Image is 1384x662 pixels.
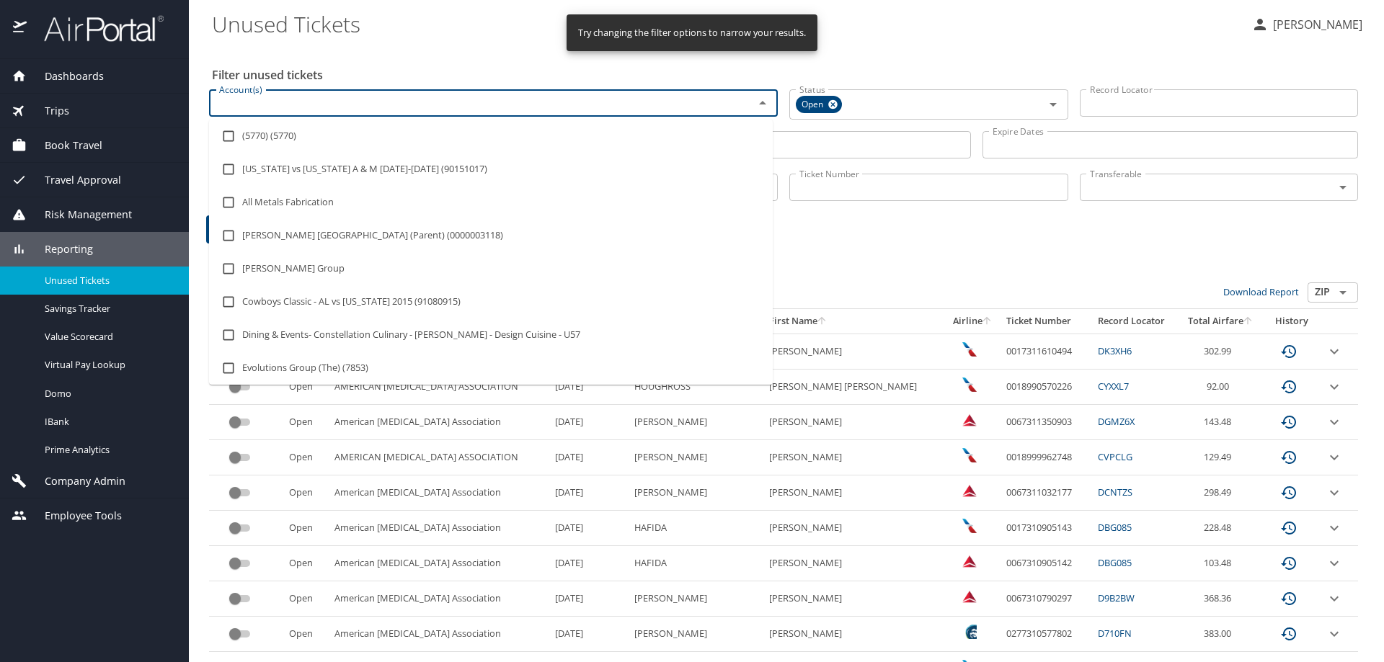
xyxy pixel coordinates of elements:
[763,581,945,617] td: [PERSON_NAME]
[1001,546,1091,581] td: 0067310905142
[549,617,629,652] td: [DATE]
[549,546,629,581] td: [DATE]
[763,405,945,440] td: [PERSON_NAME]
[1179,511,1264,546] td: 228.48
[1098,556,1132,569] a: DBG085
[1179,309,1264,334] th: Total Airfare
[1179,581,1264,617] td: 368.36
[763,475,945,511] td: [PERSON_NAME]
[283,440,329,475] td: Open
[1179,334,1264,369] td: 302.99
[1092,309,1179,334] th: Record Locator
[1243,317,1254,326] button: sort
[1098,521,1132,534] a: DBG085
[1098,591,1135,604] a: D9B2BW
[27,207,132,223] span: Risk Management
[962,589,977,604] img: Delta Airlines
[27,241,93,257] span: Reporting
[1263,309,1320,334] th: History
[549,581,629,617] td: [DATE]
[28,14,164,43] img: airportal-logo.png
[629,581,763,617] td: [PERSON_NAME]
[629,405,763,440] td: [PERSON_NAME]
[1326,519,1343,537] button: expand row
[283,617,329,652] td: Open
[629,617,763,652] td: [PERSON_NAME]
[329,405,549,440] td: American [MEDICAL_DATA] Association
[1001,309,1091,334] th: Ticket Number
[763,370,945,405] td: [PERSON_NAME] [PERSON_NAME]
[817,317,828,326] button: sort
[1043,94,1063,115] button: Open
[283,405,329,440] td: Open
[1326,625,1343,643] button: expand row
[945,309,1001,334] th: Airline
[283,511,329,546] td: Open
[45,302,172,316] span: Savings Tracker
[629,511,763,546] td: HAFIDA
[209,252,773,285] li: [PERSON_NAME] Group
[1326,378,1343,395] button: expand row
[1179,370,1264,405] td: 92.00
[962,377,977,392] img: American Airlines
[27,68,104,84] span: Dashboards
[1001,475,1091,511] td: 0067311032177
[1001,617,1091,652] td: 0277310577802
[763,546,945,581] td: [PERSON_NAME]
[1001,370,1091,405] td: 0018990570226
[549,475,629,511] td: [DATE]
[45,330,172,344] span: Value Scorecard
[209,285,773,318] li: Cowboys Classic - AL vs [US_STATE] 2015 (91080915)
[1326,413,1343,431] button: expand row
[1333,177,1353,197] button: Open
[1098,627,1132,640] a: D710FN
[27,508,122,524] span: Employee Tools
[962,448,977,462] img: American Airlines
[1179,440,1264,475] td: 129.49
[209,153,773,186] li: [US_STATE] vs [US_STATE] A & M [DATE]-[DATE] (90151017)
[962,483,977,498] img: Delta Airlines
[1001,405,1091,440] td: 0067311350903
[1326,449,1343,466] button: expand row
[209,318,773,352] li: Dining & Events- Constellation Culinary - [PERSON_NAME] - Design Cuisine - U57
[1269,16,1362,33] p: [PERSON_NAME]
[27,172,121,188] span: Travel Approval
[549,405,629,440] td: [DATE]
[45,443,172,457] span: Prime Analytics
[1326,484,1343,501] button: expand row
[796,96,842,113] div: Open
[1001,440,1091,475] td: 0018999962748
[629,546,763,581] td: HAFIDA
[753,93,773,113] button: Close
[1098,344,1132,357] a: DK3XH6
[209,186,773,219] li: All Metals Fabrication
[27,138,102,153] span: Book Travel
[13,14,28,43] img: icon-airportal.png
[1001,511,1091,546] td: 0017310905143
[1098,486,1132,498] a: DCNTZS
[1326,590,1343,607] button: expand row
[45,415,172,429] span: IBank
[209,257,1358,282] h3: 87 Results
[1326,555,1343,572] button: expand row
[329,617,549,652] td: American [MEDICAL_DATA] Association
[962,413,977,427] img: Delta Airlines
[1001,334,1091,369] td: 0017311610494
[962,554,977,568] img: Delta Airlines
[1179,617,1264,652] td: 383.00
[329,546,549,581] td: American [MEDICAL_DATA] Association
[45,274,172,287] span: Unused Tickets
[629,475,763,511] td: [PERSON_NAME]
[763,334,945,369] td: [PERSON_NAME]
[212,63,1361,86] h2: Filter unused tickets
[1001,581,1091,617] td: 0067310790297
[763,440,945,475] td: [PERSON_NAME]
[1098,380,1129,393] a: CYXXL7
[796,97,832,112] span: Open
[1179,475,1264,511] td: 298.49
[1326,343,1343,360] button: expand row
[1098,415,1135,428] a: DGMZ6X
[578,19,806,47] div: Try changing the filter options to narrow your results.
[962,519,977,533] img: American Airlines
[763,309,945,334] th: First Name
